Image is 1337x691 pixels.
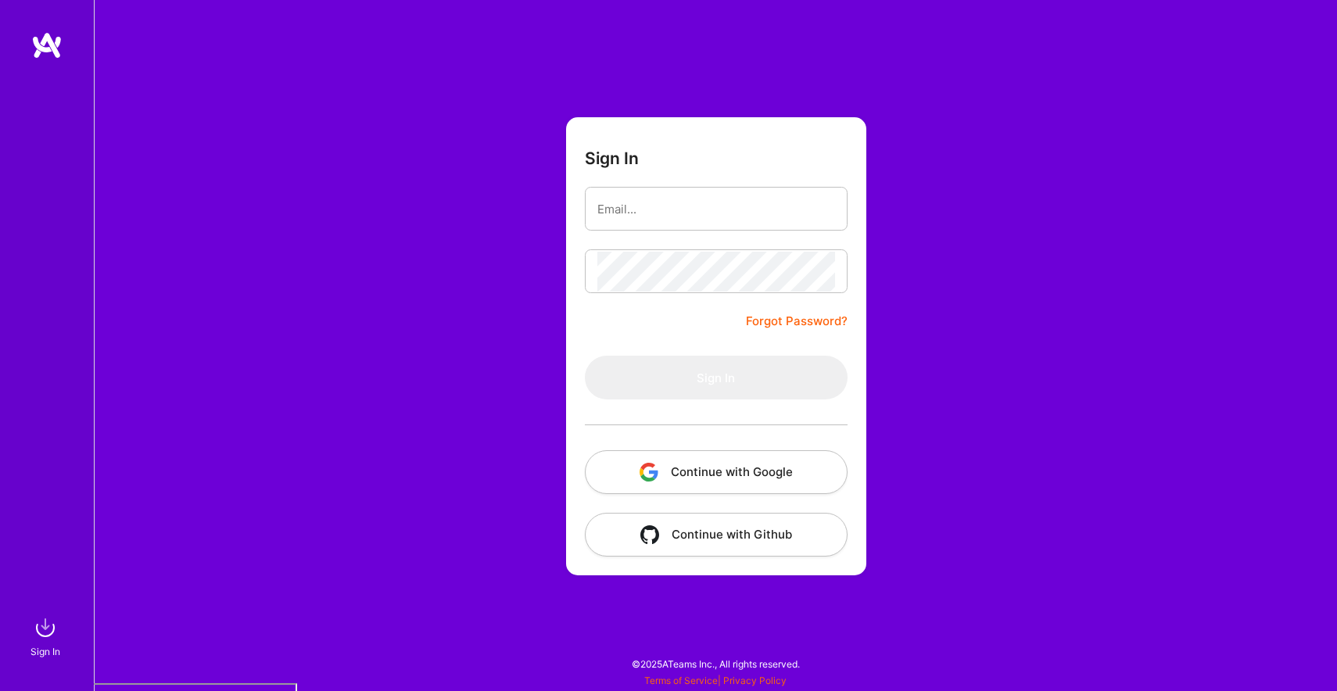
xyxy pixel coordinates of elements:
[33,612,61,660] a: sign inSign In
[585,450,848,494] button: Continue with Google
[585,356,848,399] button: Sign In
[585,513,848,557] button: Continue with Github
[640,463,658,482] img: icon
[597,189,835,229] input: Email...
[30,612,61,643] img: sign in
[30,643,60,660] div: Sign In
[644,675,718,686] a: Terms of Service
[644,675,787,686] span: |
[640,525,659,544] img: icon
[723,675,787,686] a: Privacy Policy
[31,31,63,59] img: logo
[585,149,639,168] h3: Sign In
[746,312,848,331] a: Forgot Password?
[94,644,1337,683] div: © 2025 ATeams Inc., All rights reserved.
